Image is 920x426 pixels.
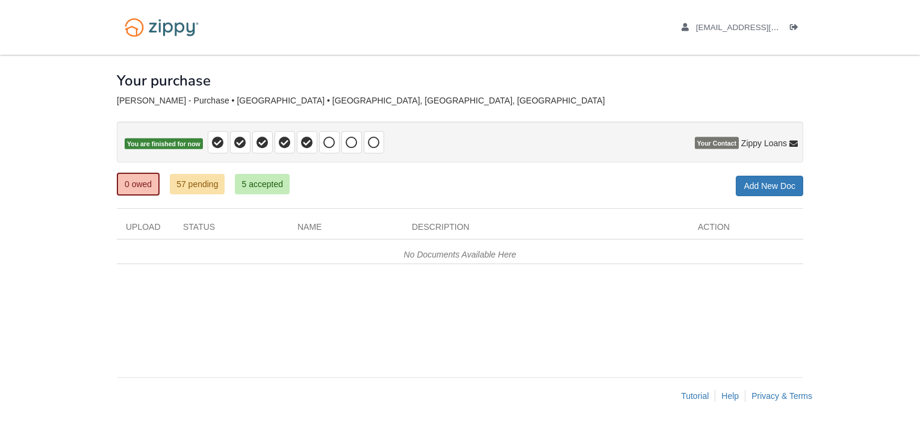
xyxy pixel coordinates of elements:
[721,391,739,401] a: Help
[117,12,207,43] img: Logo
[170,174,225,194] a: 57 pending
[682,23,834,35] a: edit profile
[736,176,803,196] a: Add New Doc
[288,221,403,239] div: Name
[681,391,709,401] a: Tutorial
[695,137,739,149] span: Your Contact
[751,391,812,401] a: Privacy & Terms
[790,23,803,35] a: Log out
[235,174,290,194] a: 5 accepted
[125,138,203,150] span: You are finished for now
[174,221,288,239] div: Status
[689,221,803,239] div: Action
[117,73,211,88] h1: Your purchase
[696,23,834,32] span: dennisldanielsjr@gmail.com
[404,250,517,259] em: No Documents Available Here
[117,173,160,196] a: 0 owed
[741,137,787,149] span: Zippy Loans
[117,221,174,239] div: Upload
[403,221,689,239] div: Description
[117,96,803,106] div: [PERSON_NAME] - Purchase • [GEOGRAPHIC_DATA] • [GEOGRAPHIC_DATA], [GEOGRAPHIC_DATA], [GEOGRAPHIC_...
